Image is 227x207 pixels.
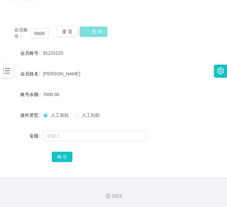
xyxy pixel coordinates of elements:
[43,92,59,97] span: 7000.00
[20,71,43,76] label: 会员姓名
[20,113,43,118] label: 操作类型
[30,28,49,38] input: 会员账号
[2,67,11,75] i: 图标: bars
[43,71,80,76] span: [PERSON_NAME]
[29,133,43,138] label: 金额
[57,27,78,37] button: 重 置
[217,67,224,74] i: 图标: setting
[5,193,222,200] div: 2021
[20,92,43,97] label: 账号余额
[43,50,63,56] span: 91220125
[43,131,146,141] input: 请输入
[20,50,43,56] label: 会员账号
[106,194,111,198] i: 图标: copyright
[14,27,30,40] span: 会员账号：
[48,113,71,118] span: 人工加款
[79,113,103,118] span: 人工扣款
[52,152,72,162] button: 确 定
